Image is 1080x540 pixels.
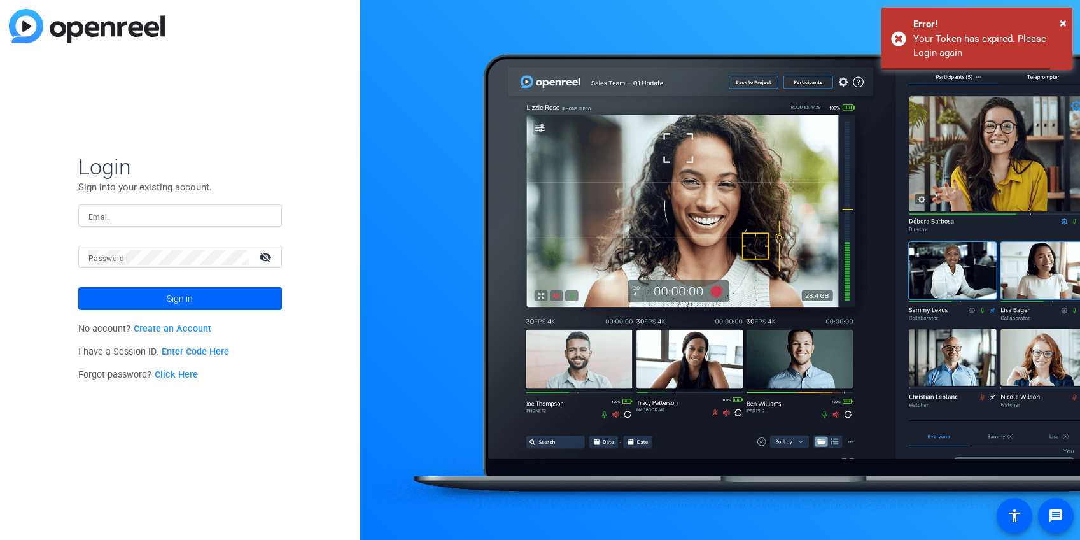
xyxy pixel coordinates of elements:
[167,283,193,315] span: Sign in
[155,369,198,380] a: Click Here
[78,323,211,334] span: No account?
[9,9,165,43] img: blue-gradient.svg
[78,180,282,194] p: Sign into your existing account.
[88,208,272,224] input: Enter Email Address
[78,153,282,180] span: Login
[88,213,109,222] mat-label: Email
[78,346,229,357] span: I have a Session ID.
[78,287,282,310] button: Sign in
[162,346,229,357] a: Enter Code Here
[913,17,1063,32] div: Error!
[1060,13,1067,32] button: Close
[134,323,211,334] a: Create an Account
[78,369,198,380] span: Forgot password?
[251,248,282,266] mat-icon: visibility_off
[913,32,1063,60] div: Your Token has expired. Please Login again
[88,254,125,263] mat-label: Password
[1060,15,1067,31] span: ×
[1007,508,1022,523] mat-icon: accessibility
[1048,508,1063,523] mat-icon: message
